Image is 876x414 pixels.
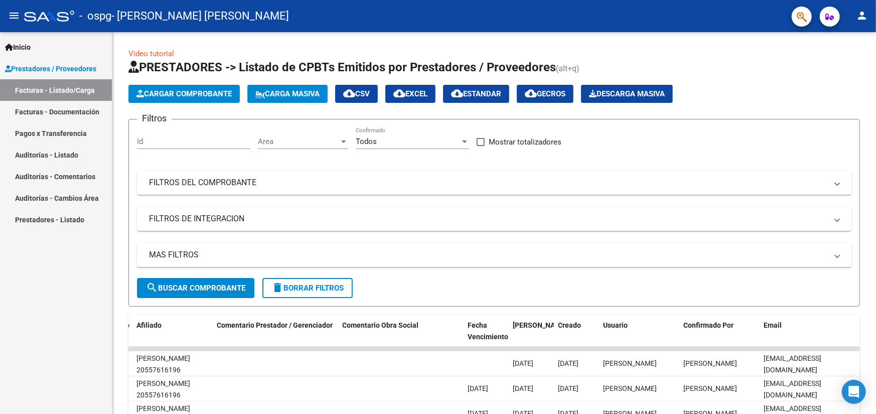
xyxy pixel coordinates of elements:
span: EXCEL [393,89,427,98]
span: [DATE] [513,384,533,392]
span: (alt+q) [556,64,579,73]
span: [DATE] [558,359,578,367]
span: Cargar Comprobante [136,89,232,98]
datatable-header-cell: Creado [554,315,599,359]
datatable-header-cell: Email [760,315,860,359]
mat-icon: delete [271,282,283,294]
span: Usuario [603,321,628,329]
span: Todos [356,137,377,146]
span: Creado [558,321,581,329]
mat-icon: cloud_download [525,87,537,99]
span: [PERSON_NAME] [513,321,567,329]
span: Email [764,321,782,329]
span: Estandar [451,89,501,98]
span: [PERSON_NAME] [683,359,737,367]
button: Cargar Comprobante [128,85,240,103]
span: Borrar Filtros [271,284,344,293]
mat-expansion-panel-header: MAS FILTROS [137,243,851,267]
span: Gecros [525,89,565,98]
datatable-header-cell: Fecha Vencimiento [464,315,509,359]
div: Open Intercom Messenger [842,380,866,404]
mat-icon: cloud_download [393,87,405,99]
span: [EMAIL_ADDRESS][DOMAIN_NAME] [764,354,821,374]
span: Afiliado [136,321,162,329]
span: [PERSON_NAME] [603,359,657,367]
button: Carga Masiva [247,85,328,103]
button: CSV [335,85,378,103]
datatable-header-cell: Comentario Obra Social [338,315,464,359]
span: Comentario Obra Social [342,321,418,329]
span: - ospg [79,5,111,27]
mat-panel-title: FILTROS DE INTEGRACION [149,213,827,224]
span: Prestadores / Proveedores [5,63,96,74]
button: Gecros [517,85,573,103]
button: Estandar [443,85,509,103]
h3: Filtros [137,111,172,125]
mat-icon: menu [8,10,20,22]
span: [DATE] [468,384,488,392]
span: Comentario Prestador / Gerenciador [217,321,333,329]
span: Inicio [5,42,31,53]
span: CSV [343,89,370,98]
mat-icon: cloud_download [451,87,463,99]
span: Confirmado Por [683,321,734,329]
span: Fecha Vencimiento [468,321,508,341]
span: [DATE] [513,359,533,367]
a: Video tutorial [128,49,174,58]
div: [PERSON_NAME] 20557616196 [136,378,209,401]
span: [DATE] [558,384,578,392]
span: [PERSON_NAME] [683,384,737,392]
mat-panel-title: FILTROS DEL COMPROBANTE [149,177,827,188]
div: [PERSON_NAME] 20557616196 [136,353,209,376]
button: Descarga Masiva [581,85,673,103]
datatable-header-cell: Fecha Confimado [509,315,554,359]
button: EXCEL [385,85,435,103]
datatable-header-cell: Comentario Prestador / Gerenciador [213,315,338,359]
span: [PERSON_NAME] [603,384,657,392]
span: Descarga Masiva [589,89,665,98]
span: Buscar Comprobante [146,284,245,293]
mat-panel-title: MAS FILTROS [149,249,827,260]
datatable-header-cell: Usuario [599,315,679,359]
span: - [PERSON_NAME] [PERSON_NAME] [111,5,289,27]
app-download-masive: Descarga masiva de comprobantes (adjuntos) [581,85,673,103]
mat-expansion-panel-header: FILTROS DEL COMPROBANTE [137,171,851,195]
button: Buscar Comprobante [137,278,254,298]
mat-expansion-panel-header: FILTROS DE INTEGRACION [137,207,851,231]
mat-icon: person [856,10,868,22]
button: Borrar Filtros [262,278,353,298]
mat-icon: search [146,282,158,294]
span: Carga Masiva [255,89,320,98]
datatable-header-cell: Afiliado [132,315,213,359]
datatable-header-cell: Confirmado Por [679,315,760,359]
span: Mostrar totalizadores [489,136,561,148]
mat-icon: cloud_download [343,87,355,99]
span: Legajo [107,321,129,329]
span: PRESTADORES -> Listado de CPBTs Emitidos por Prestadores / Proveedores [128,60,556,74]
span: [EMAIL_ADDRESS][DOMAIN_NAME] [764,379,821,399]
span: Area [258,137,339,146]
